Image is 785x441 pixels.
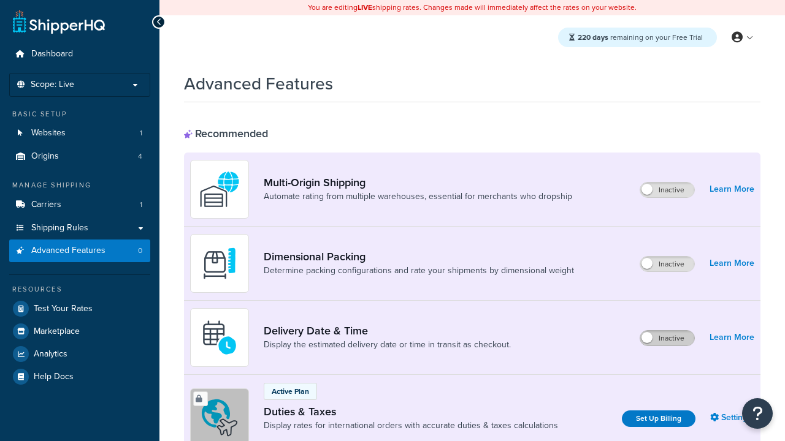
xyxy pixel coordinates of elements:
[710,329,754,346] a: Learn More
[198,316,241,359] img: gfkeb5ejjkALwAAAABJRU5ErkJggg==
[264,420,558,432] a: Display rates for international orders with accurate duties & taxes calculations
[9,343,150,365] a: Analytics
[9,43,150,66] a: Dashboard
[9,298,150,320] a: Test Your Rates
[272,386,309,397] p: Active Plan
[31,80,74,90] span: Scope: Live
[9,180,150,190] div: Manage Shipping
[9,366,150,388] a: Help Docs
[198,242,241,285] img: DTVBYsAAAAAASUVORK5CYII=
[640,331,694,345] label: Inactive
[34,372,74,382] span: Help Docs
[264,324,511,337] a: Delivery Date & Time
[9,239,150,262] li: Advanced Features
[742,398,773,429] button: Open Resource Center
[640,183,694,197] label: Inactive
[34,304,93,314] span: Test Your Rates
[710,409,754,426] a: Settings
[184,72,333,96] h1: Advanced Features
[140,200,142,210] span: 1
[640,257,694,271] label: Inactive
[264,405,558,418] a: Duties & Taxes
[710,255,754,272] a: Learn More
[358,2,372,13] b: LIVE
[578,32,608,43] strong: 220 days
[9,122,150,145] a: Websites1
[31,128,66,138] span: Websites
[9,217,150,239] a: Shipping Rules
[140,128,142,138] span: 1
[622,410,695,427] a: Set Up Billing
[138,151,142,162] span: 4
[9,284,150,295] div: Resources
[198,168,241,211] img: WatD5o0RtDAAAAAElFTkSuQmCC
[264,250,574,263] a: Dimensional Packing
[264,176,572,189] a: Multi-Origin Shipping
[578,32,703,43] span: remaining on your Free Trial
[31,246,105,256] span: Advanced Features
[9,194,150,216] li: Carriers
[34,326,80,337] span: Marketplace
[9,145,150,168] li: Origins
[9,109,150,119] div: Basic Setup
[9,122,150,145] li: Websites
[264,265,574,277] a: Determine packing configurations and rate your shipments by dimensional weight
[31,49,73,59] span: Dashboard
[9,239,150,262] a: Advanced Features0
[264,339,511,351] a: Display the estimated delivery date or time in transit as checkout.
[31,151,59,162] span: Origins
[9,145,150,168] a: Origins4
[9,320,150,342] a: Marketplace
[710,181,754,198] a: Learn More
[264,190,572,203] a: Automate rating from multiple warehouses, essential for merchants who dropship
[31,223,88,233] span: Shipping Rules
[184,127,268,140] div: Recommended
[9,194,150,216] a: Carriers1
[31,200,61,210] span: Carriers
[138,246,142,256] span: 0
[34,349,67,360] span: Analytics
